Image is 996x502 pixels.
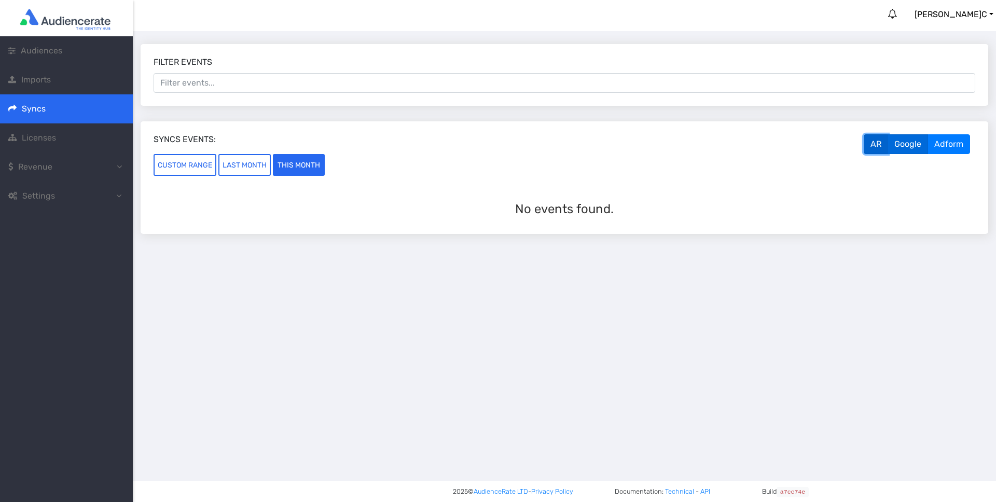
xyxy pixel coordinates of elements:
a: Technical [665,487,694,495]
iframe: JSD widget [990,497,996,502]
button: custom range [154,154,216,176]
span: Imports [21,75,51,85]
span: Syncs [22,104,46,114]
span: Revenue [18,162,52,172]
button: this month [273,154,325,176]
span: Build [762,486,808,496]
span: Audiences [21,46,62,55]
button: Adform [928,134,970,154]
h2: No events found. [154,202,975,217]
a: Privacy Policy [531,486,573,496]
span: Settings [22,191,55,201]
span: [PERSON_NAME] C [915,9,987,19]
button: AR [864,134,888,154]
a: AudienceRate LTD [474,486,528,496]
span: Documentation: - [615,486,710,496]
h3: Filter events [154,57,975,67]
h3: Syncs Events: [154,134,216,148]
span: Licenses [22,133,56,143]
input: Filter events... [154,73,975,93]
button: Google [888,134,928,154]
a: API [700,487,710,495]
code: a7cc74e [777,487,808,497]
button: last month [218,154,271,176]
